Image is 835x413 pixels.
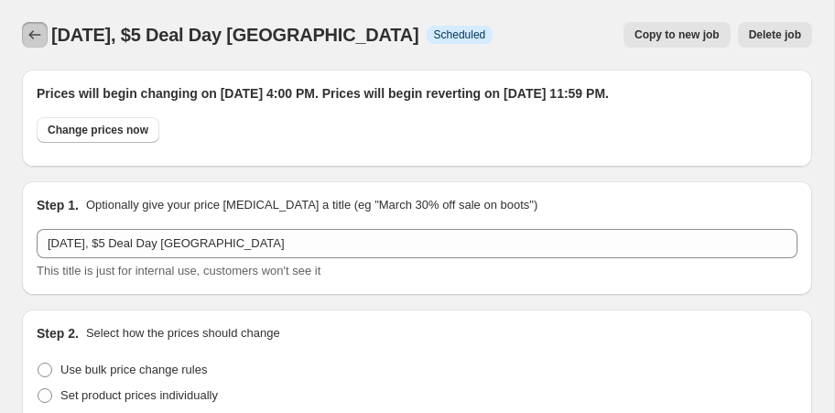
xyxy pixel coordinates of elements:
[51,25,419,45] span: [DATE], $5 Deal Day [GEOGRAPHIC_DATA]
[37,264,320,277] span: This title is just for internal use, customers won't see it
[37,196,79,214] h2: Step 1.
[60,363,207,376] span: Use bulk price change rules
[22,22,48,48] button: Price change jobs
[738,22,812,48] button: Delete job
[37,324,79,342] h2: Step 2.
[624,22,731,48] button: Copy to new job
[48,123,148,137] span: Change prices now
[37,117,159,143] button: Change prices now
[749,27,801,42] span: Delete job
[86,324,280,342] p: Select how the prices should change
[634,27,720,42] span: Copy to new job
[434,27,486,42] span: Scheduled
[60,388,218,402] span: Set product prices individually
[86,196,537,214] p: Optionally give your price [MEDICAL_DATA] a title (eg "March 30% off sale on boots")
[37,84,797,103] h2: Prices will begin changing on [DATE] 4:00 PM. Prices will begin reverting on [DATE] 11:59 PM.
[37,229,797,258] input: 30% off holiday sale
